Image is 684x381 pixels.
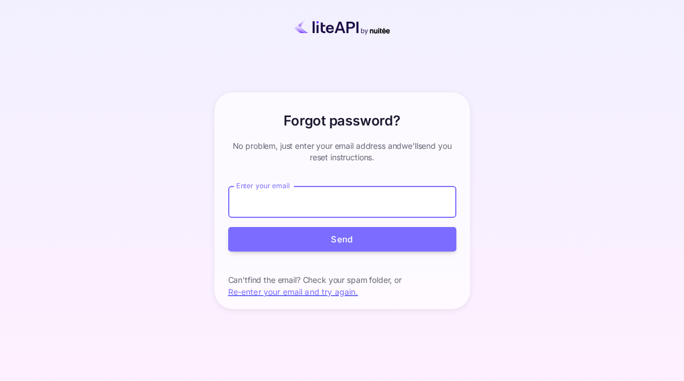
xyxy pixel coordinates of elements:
p: Can't find the email? Check your spam folder, or [228,274,456,286]
img: liteapi [277,18,408,35]
a: Re-enter your email and try again. [228,287,358,297]
p: No problem, just enter your email address and we'll send you reset instructions. [228,140,456,163]
button: Send [228,227,456,252]
label: Enter your email [236,181,290,190]
h6: Forgot password? [284,111,400,131]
